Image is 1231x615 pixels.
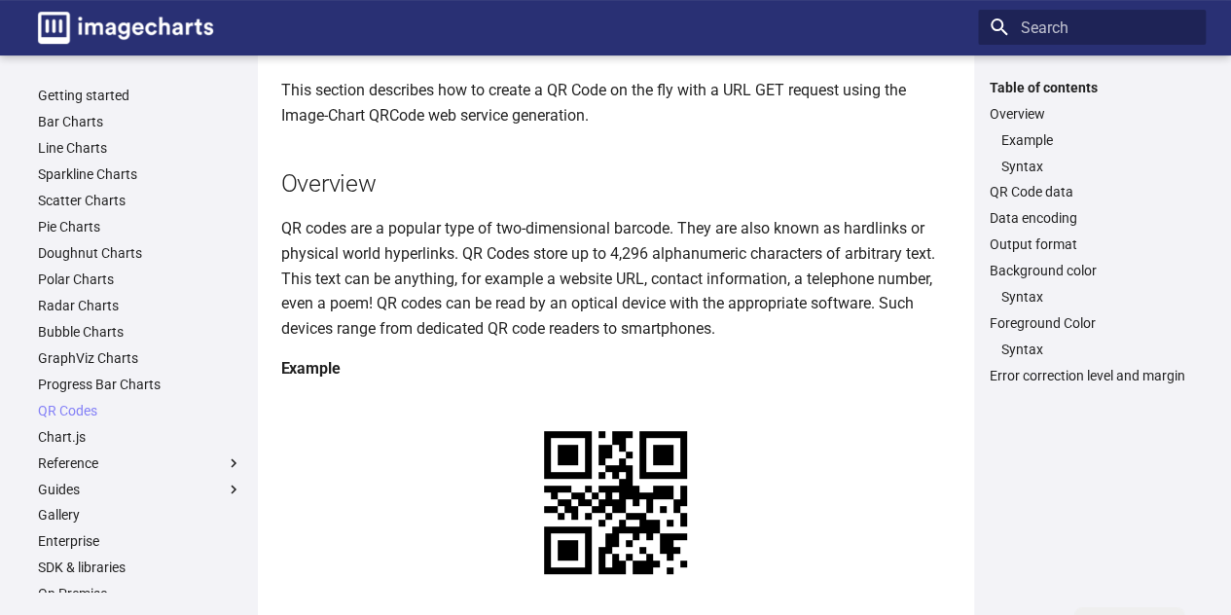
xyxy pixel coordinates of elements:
[510,397,721,608] img: chart
[990,341,1194,358] nav: Foreground Color
[38,244,242,262] a: Doughnut Charts
[1001,158,1194,175] a: Syntax
[38,402,242,419] a: QR Codes
[1001,131,1194,149] a: Example
[38,165,242,183] a: Sparkline Charts
[990,314,1194,332] a: Foreground Color
[38,192,242,209] a: Scatter Charts
[38,559,242,576] a: SDK & libraries
[30,4,221,52] a: Image-Charts documentation
[38,12,213,44] img: logo
[38,506,242,524] a: Gallery
[1001,288,1194,306] a: Syntax
[978,79,1206,96] label: Table of contents
[38,87,242,104] a: Getting started
[38,376,242,393] a: Progress Bar Charts
[978,79,1206,385] nav: Table of contents
[38,139,242,157] a: Line Charts
[990,367,1194,384] a: Error correction level and margin
[38,585,242,602] a: On Premise
[38,113,242,130] a: Bar Charts
[990,262,1194,279] a: Background color
[38,481,242,498] label: Guides
[38,454,242,472] label: Reference
[990,288,1194,306] nav: Background color
[978,10,1206,45] input: Search
[1001,341,1194,358] a: Syntax
[990,105,1194,123] a: Overview
[38,428,242,446] a: Chart.js
[990,131,1194,175] nav: Overview
[281,216,951,341] p: QR codes are a popular type of two-dimensional barcode. They are also known as hardlinks or physi...
[990,209,1194,227] a: Data encoding
[38,218,242,235] a: Pie Charts
[281,166,951,200] h2: Overview
[38,297,242,314] a: Radar Charts
[990,183,1194,200] a: QR Code data
[38,532,242,550] a: Enterprise
[281,356,951,381] h4: Example
[38,271,242,288] a: Polar Charts
[38,349,242,367] a: GraphViz Charts
[281,78,951,127] p: This section describes how to create a QR Code on the fly with a URL GET request using the Image-...
[990,235,1194,253] a: Output format
[38,323,242,341] a: Bubble Charts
